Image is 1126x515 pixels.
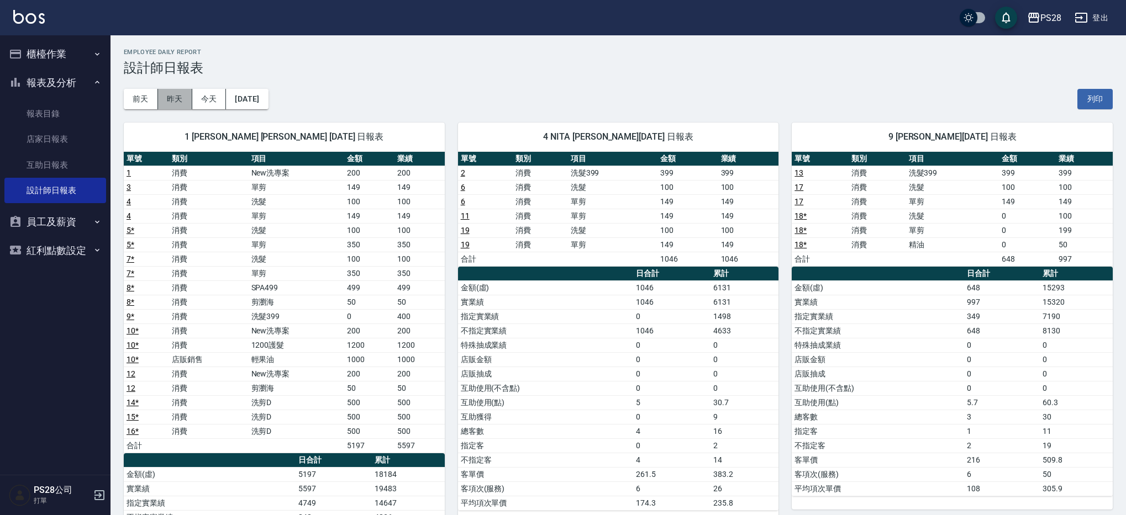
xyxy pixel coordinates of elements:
td: 平均項次單價 [792,481,964,496]
td: 客項次(服務) [792,467,964,481]
table: a dense table [458,267,779,511]
td: 0 [344,309,394,323]
th: 業績 [394,152,445,166]
td: 350 [344,266,394,280]
td: 消費 [849,194,906,209]
th: 日合計 [633,267,711,281]
td: 互助使用(點) [792,395,964,410]
td: New洗專案 [249,323,344,338]
td: 0 [964,338,1040,352]
p: 打單 [34,496,90,506]
td: 0 [964,367,1040,381]
td: 5 [633,395,711,410]
td: 6131 [711,280,779,295]
td: 149 [657,237,718,252]
td: 149 [999,194,1056,209]
td: SPA499 [249,280,344,295]
th: 業績 [1056,152,1113,166]
button: [DATE] [226,89,268,109]
button: PS28 [1023,7,1066,29]
span: 9 [PERSON_NAME][DATE] 日報表 [805,131,1099,142]
td: 26 [711,481,779,496]
td: 100 [657,223,718,237]
td: 單剪 [906,194,999,209]
td: 消費 [849,180,906,194]
td: 總客數 [792,410,964,424]
td: 單剪 [249,209,344,223]
td: 100 [1056,180,1113,194]
td: 0 [1040,367,1113,381]
td: 1046 [657,252,718,266]
td: 0 [633,438,711,453]
td: 0 [964,352,1040,367]
td: 不指定客 [458,453,633,467]
td: 500 [344,410,394,424]
td: 消費 [849,209,906,223]
td: 互助獲得 [458,410,633,424]
td: 11 [1040,424,1113,438]
td: 350 [394,237,445,252]
td: 100 [394,194,445,209]
td: 16 [711,424,779,438]
td: 0 [711,338,779,352]
td: 消費 [169,395,248,410]
td: 合計 [792,252,849,266]
a: 12 [127,369,135,378]
td: 3 [964,410,1040,424]
div: PS28 [1040,11,1061,25]
a: 19 [461,226,470,235]
a: 4 [127,211,131,220]
td: 消費 [169,166,248,180]
td: 0 [999,237,1056,252]
table: a dense table [792,152,1113,267]
td: 100 [394,252,445,266]
td: 200 [344,166,394,180]
td: 350 [394,266,445,280]
a: 11 [461,211,470,220]
td: 0 [711,367,779,381]
td: 0 [1040,381,1113,395]
a: 報表目錄 [4,101,106,126]
td: 洗髮 [249,223,344,237]
td: 399 [657,166,718,180]
td: 5597 [296,481,371,496]
th: 累計 [711,267,779,281]
td: 消費 [169,266,248,280]
td: 1200護髮 [249,338,344,352]
table: a dense table [458,152,779,267]
td: 消費 [849,166,906,180]
td: 5197 [344,438,394,453]
td: New洗專案 [249,166,344,180]
h3: 設計師日報表 [124,60,1113,76]
td: 消費 [169,410,248,424]
td: 1046 [633,323,711,338]
td: 單剪 [568,237,657,252]
td: 洗髮399 [249,309,344,323]
td: 1046 [718,252,779,266]
td: 指定實業績 [124,496,296,510]
td: 6 [964,467,1040,481]
td: 7190 [1040,309,1113,323]
h5: PS28公司 [34,485,90,496]
td: 108 [964,481,1040,496]
button: 前天 [124,89,158,109]
th: 類別 [849,152,906,166]
td: 指定實業績 [792,309,964,323]
td: 合計 [124,438,169,453]
td: 消費 [169,180,248,194]
td: 5197 [296,467,371,481]
td: 單剪 [249,266,344,280]
th: 金額 [657,152,718,166]
td: 合計 [458,252,513,266]
td: 100 [394,223,445,237]
td: 8130 [1040,323,1113,338]
td: 499 [344,280,394,295]
td: 剪瀏海 [249,295,344,309]
td: 單剪 [906,223,999,237]
td: 1000 [394,352,445,367]
td: 消費 [169,280,248,295]
td: New洗專案 [249,367,344,381]
td: 399 [1056,166,1113,180]
td: 5.7 [964,395,1040,410]
td: 4633 [711,323,779,338]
